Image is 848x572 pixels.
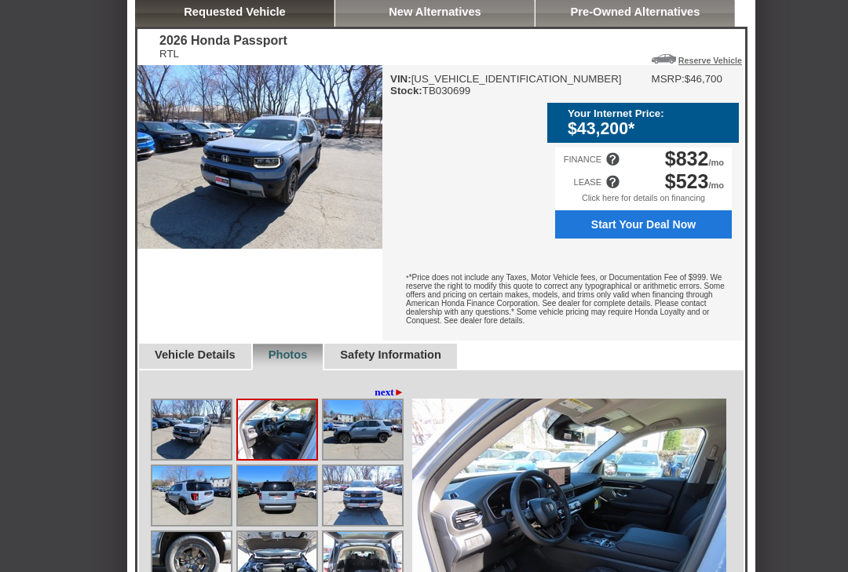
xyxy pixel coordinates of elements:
div: [US_VEHICLE_IDENTIFICATION_NUMBER] TB030699 [390,74,622,97]
a: New Alternatives [389,6,481,19]
div: $43,200* [568,120,731,140]
img: Image.aspx [323,401,402,460]
div: RTL [159,49,287,60]
a: Vehicle Details [155,349,236,362]
a: Reserve Vehicle [678,56,742,66]
img: Image.aspx [323,467,402,526]
span: $523 [665,171,709,193]
a: Safety Information [340,349,441,362]
div: Click here for details on financing [555,194,732,211]
span: ► [394,387,404,399]
img: Image.aspx [152,401,231,460]
a: Requested Vehicle [184,6,286,19]
b: Stock: [390,86,422,97]
img: Icon_ReserveVehicleCar.png [652,55,676,64]
b: VIN: [390,74,411,86]
a: next► [375,387,404,399]
font: *Price does not include any Taxes, Motor Vehicle fees, or Documentation Fee of $999. We reserve t... [406,274,725,326]
td: MSRP: [652,74,685,86]
a: Pre-Owned Alternatives [571,6,700,19]
span: $832 [665,148,709,170]
img: Image.aspx [238,401,316,460]
img: Image.aspx [238,467,316,526]
span: Start Your Deal Now [564,219,723,231]
td: $46,700 [685,74,722,86]
a: Photos [269,349,308,362]
div: /mo [665,148,724,171]
div: LEASE [574,178,601,188]
img: Image.aspx [152,467,231,526]
div: FINANCE [564,155,601,165]
div: Your Internet Price: [568,108,731,120]
div: /mo [665,171,724,194]
div: 2026 Honda Passport [159,35,287,49]
img: 2026 Honda Passport [137,66,382,250]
